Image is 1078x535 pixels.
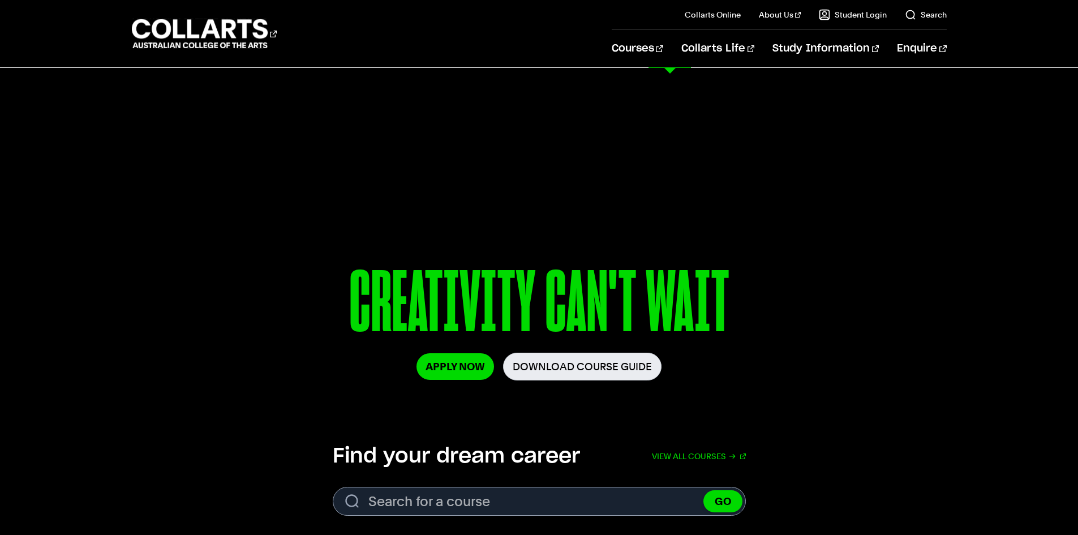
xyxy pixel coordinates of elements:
a: Enquire [897,30,946,67]
a: Apply Now [416,353,494,380]
a: Collarts Online [685,9,741,20]
a: Courses [612,30,663,67]
a: Download Course Guide [503,353,662,380]
h2: Find your dream career [333,444,580,469]
input: Search for a course [333,487,746,516]
a: Search [905,9,947,20]
a: Collarts Life [681,30,754,67]
a: About Us [759,9,801,20]
a: Study Information [772,30,879,67]
form: Search [333,487,746,516]
a: View all courses [652,444,746,469]
p: CREATIVITY CAN'T WAIT [223,259,854,353]
a: Student Login [819,9,887,20]
div: Go to homepage [132,18,277,50]
button: GO [703,490,742,512]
